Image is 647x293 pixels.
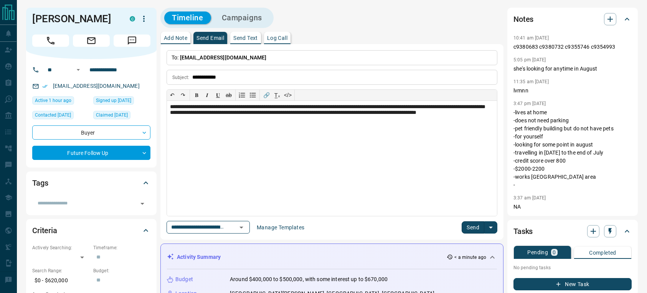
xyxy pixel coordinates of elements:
[32,13,118,25] h1: [PERSON_NAME]
[252,221,309,234] button: Manage Templates
[213,90,223,100] button: 𝐔
[32,174,150,192] div: Tags
[513,101,546,106] p: 3:47 pm [DATE]
[513,262,632,273] p: No pending tasks
[272,90,282,100] button: T̲ₓ
[167,90,178,100] button: ↶
[32,221,150,240] div: Criteria
[527,250,548,255] p: Pending
[202,90,213,100] button: 𝑰
[513,57,546,63] p: 5:05 pm [DATE]
[167,250,497,264] div: Activity Summary< a minute ago
[35,111,71,119] span: Contacted [DATE]
[513,79,549,84] p: 11:35 am [DATE]
[175,275,193,283] p: Budget
[32,35,69,47] span: Call
[513,10,632,28] div: Notes
[32,96,89,107] div: Tue Oct 14 2025
[191,90,202,100] button: 𝐁
[589,250,616,255] p: Completed
[462,221,484,234] button: Send
[167,50,497,65] p: To:
[462,221,497,234] div: split button
[513,43,632,51] p: c9380683 c9380732 c9355746 c9354993
[93,267,150,274] p: Budget:
[513,278,632,290] button: New Task
[32,274,89,287] p: $0 - $620,000
[226,92,232,98] s: ab
[223,90,234,100] button: ab
[32,111,89,122] div: Sat Aug 10 2024
[53,83,140,89] a: [EMAIL_ADDRESS][DOMAIN_NAME]
[93,96,150,107] div: Tue Feb 20 2024
[216,92,220,98] span: 𝐔
[513,222,632,240] div: Tasks
[513,87,632,95] p: lvmnn
[137,198,148,209] button: Open
[96,97,131,104] span: Signed up [DATE]
[114,35,150,47] span: Message
[454,254,486,261] p: < a minute ago
[93,111,150,122] div: Fri Jul 26 2024
[130,16,135,21] div: condos.ca
[513,13,533,25] h2: Notes
[237,90,248,100] button: Numbered list
[282,90,293,100] button: </>
[96,111,128,119] span: Claimed [DATE]
[261,90,272,100] button: 🔗
[513,35,549,41] p: 10:41 am [DATE]
[32,177,48,189] h2: Tags
[513,225,533,237] h2: Tasks
[164,12,211,24] button: Timeline
[513,203,632,211] p: NA
[74,65,83,74] button: Open
[32,267,89,274] p: Search Range:
[93,244,150,251] p: Timeframe:
[236,222,247,233] button: Open
[32,224,57,237] h2: Criteria
[513,109,632,189] p: -lives at home -does not need parking -pet friendly building but do not have pets -for yourself -...
[178,90,188,100] button: ↷
[172,74,189,81] p: Subject:
[214,12,270,24] button: Campaigns
[32,125,150,140] div: Buyer
[164,35,187,41] p: Add Note
[42,84,48,89] svg: Email Verified
[230,275,388,283] p: Around $400,000 to $500,000, with some interest up to $670,000
[233,35,258,41] p: Send Text
[248,90,258,100] button: Bullet list
[177,253,221,261] p: Activity Summary
[267,35,287,41] p: Log Call
[513,65,632,73] p: she's looking for anytime in August
[32,244,89,251] p: Actively Searching:
[196,35,224,41] p: Send Email
[32,146,150,160] div: Future Follow Up
[180,54,267,61] span: [EMAIL_ADDRESS][DOMAIN_NAME]
[73,35,110,47] span: Email
[35,97,71,104] span: Active 1 hour ago
[513,195,546,201] p: 3:37 am [DATE]
[553,250,556,255] p: 0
